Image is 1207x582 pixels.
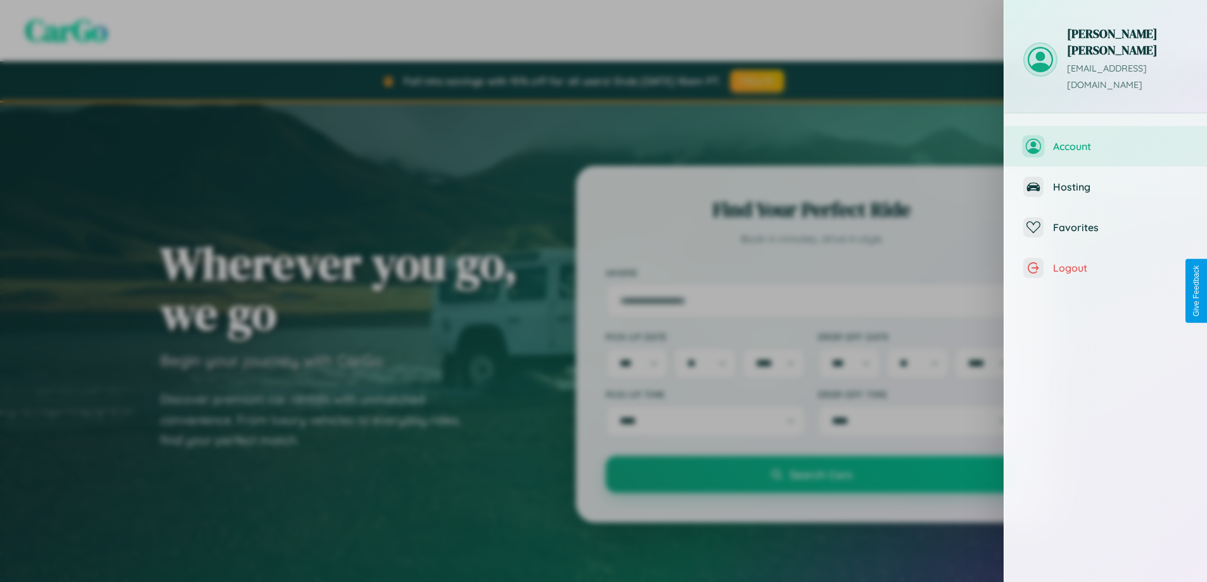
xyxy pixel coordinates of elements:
[1004,126,1207,167] button: Account
[1067,25,1188,58] h3: [PERSON_NAME] [PERSON_NAME]
[1053,221,1188,234] span: Favorites
[1053,180,1188,193] span: Hosting
[1067,61,1188,94] p: [EMAIL_ADDRESS][DOMAIN_NAME]
[1053,140,1188,153] span: Account
[1004,248,1207,288] button: Logout
[1053,262,1188,274] span: Logout
[1004,167,1207,207] button: Hosting
[1004,207,1207,248] button: Favorites
[1192,265,1201,317] div: Give Feedback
